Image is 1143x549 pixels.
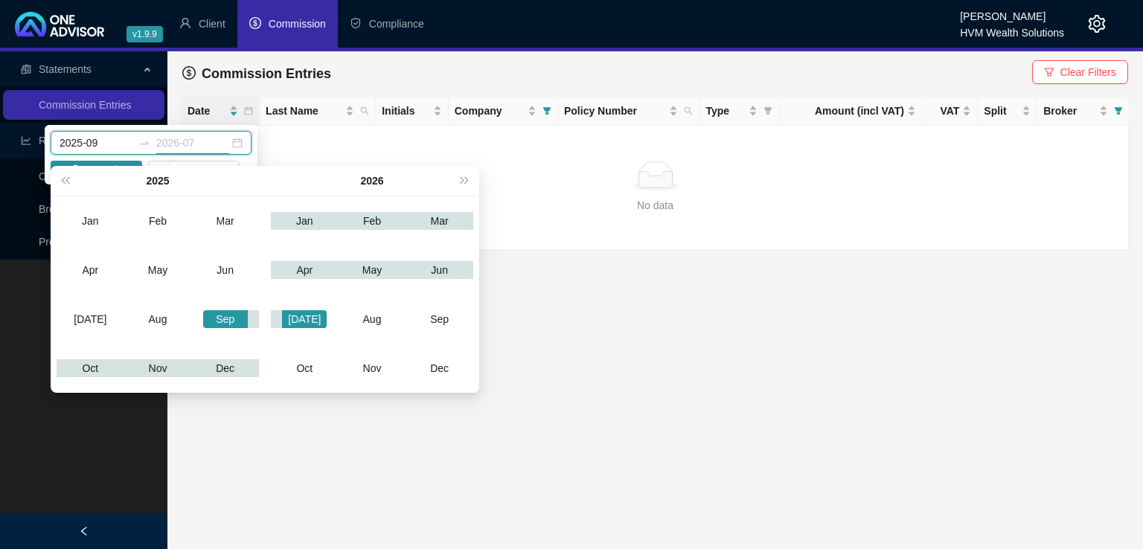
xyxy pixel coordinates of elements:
input: Start month [60,135,132,151]
div: Aug [135,310,180,328]
td: 2025-03 [191,196,259,245]
span: calendar [241,100,256,122]
td: 2026-01 [271,196,339,245]
a: Client Revenue [39,170,110,182]
div: Apr [282,261,327,279]
div: Oct [68,359,112,377]
span: safety [350,17,362,29]
a: Projections [39,236,90,248]
span: Split [984,103,1019,119]
button: year panel [146,166,169,196]
span: Broker [1043,103,1096,119]
td: 2026-10 [271,344,339,393]
td: 2025-07 [57,295,124,344]
a: Broker Commission [39,203,129,215]
div: Nov [350,359,394,377]
span: dollar [182,66,196,80]
span: filter [763,106,772,115]
div: Sep [417,310,462,328]
div: Jan [282,212,327,230]
span: Search [88,161,121,178]
button: Search [51,161,142,179]
span: filter [540,100,554,122]
div: Jan [68,212,112,230]
div: Aug [350,310,394,328]
span: filter [542,106,551,115]
span: Commission [269,18,326,30]
span: left [79,526,89,536]
div: Sep [203,310,248,328]
span: reconciliation [21,64,31,74]
span: dollar [249,17,261,29]
span: Reset [180,161,208,178]
span: Company [455,103,525,119]
div: Dec [203,359,248,377]
span: Statements [39,63,92,75]
span: VAT [929,103,959,119]
a: Commission Entries [39,99,131,111]
button: super-next-year [457,166,473,196]
span: Initials [382,103,430,119]
button: year panel [360,166,383,196]
div: Nov [135,359,180,377]
span: search [71,164,82,175]
div: Oct [282,359,327,377]
span: filter [1114,106,1123,115]
span: search [681,100,696,122]
div: Apr [68,261,112,279]
div: May [135,261,180,279]
div: HVM Wealth Solutions [960,20,1064,36]
th: Company [449,97,558,126]
td: 2025-02 [124,196,192,245]
td: 2025-09 [191,295,259,344]
th: Broker [1037,97,1130,126]
span: line-chart [21,135,31,146]
td: 2025-12 [191,344,259,393]
div: Feb [135,212,180,230]
span: Clear Filters [1060,64,1116,80]
th: Type [699,97,779,126]
th: Amount (incl VAT) [779,97,923,126]
td: 2026-04 [271,245,339,295]
div: Jun [417,261,462,279]
th: Split [978,97,1037,126]
th: Policy Number [558,97,699,126]
th: Last Name [260,97,376,126]
td: 2026-03 [406,196,473,245]
td: 2026-02 [339,196,406,245]
div: Mar [417,212,462,230]
button: Reset [148,161,240,179]
td: 2025-11 [124,344,192,393]
span: filter [761,100,775,122]
td: 2026-07 [271,295,339,344]
span: swap-right [138,137,150,149]
span: search [357,100,372,122]
th: Initials [376,97,449,126]
div: Feb [350,212,394,230]
span: user [179,17,191,29]
span: Amount (incl VAT) [785,103,904,119]
td: 2025-01 [57,196,124,245]
span: filter [1111,100,1126,122]
span: search [360,106,369,115]
span: Compliance [369,18,424,30]
span: to [138,137,150,149]
span: search [684,106,693,115]
span: calendar [244,106,253,115]
td: 2026-11 [339,344,406,393]
span: Last Name [266,103,342,119]
div: [DATE] [282,310,327,328]
button: Clear Filters [1032,60,1128,84]
th: VAT [923,97,978,126]
div: Dec [417,359,462,377]
span: Reports [39,135,75,147]
div: No data [199,197,1112,213]
span: Commission Entries [202,66,331,81]
span: Client [199,18,225,30]
span: Date [188,103,226,119]
td: 2026-08 [339,295,406,344]
td: 2025-10 [57,344,124,393]
td: 2026-12 [406,344,473,393]
td: 2025-06 [191,245,259,295]
td: 2025-05 [124,245,192,295]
